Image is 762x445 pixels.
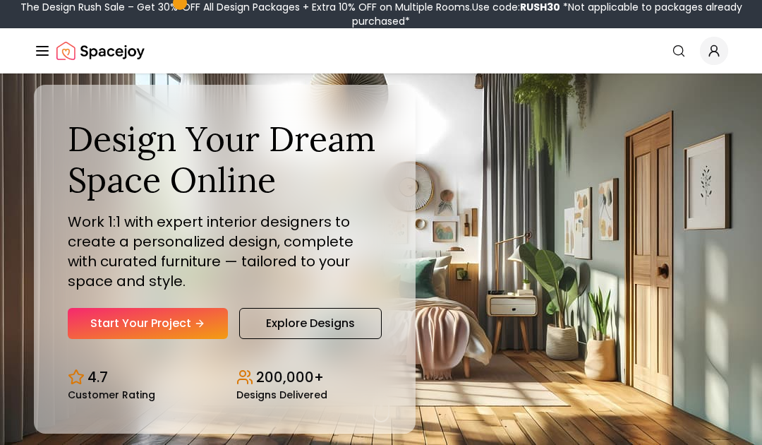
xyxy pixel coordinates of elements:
[236,390,327,400] small: Designs Delivered
[256,367,324,387] p: 200,000+
[68,308,228,339] a: Start Your Project
[68,212,382,291] p: Work 1:1 with expert interior designers to create a personalized design, complete with curated fu...
[68,356,382,400] div: Design stats
[239,308,382,339] a: Explore Designs
[56,37,145,65] a: Spacejoy
[34,28,728,73] nav: Global
[56,37,145,65] img: Spacejoy Logo
[68,119,382,200] h1: Design Your Dream Space Online
[87,367,108,387] p: 4.7
[68,390,155,400] small: Customer Rating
